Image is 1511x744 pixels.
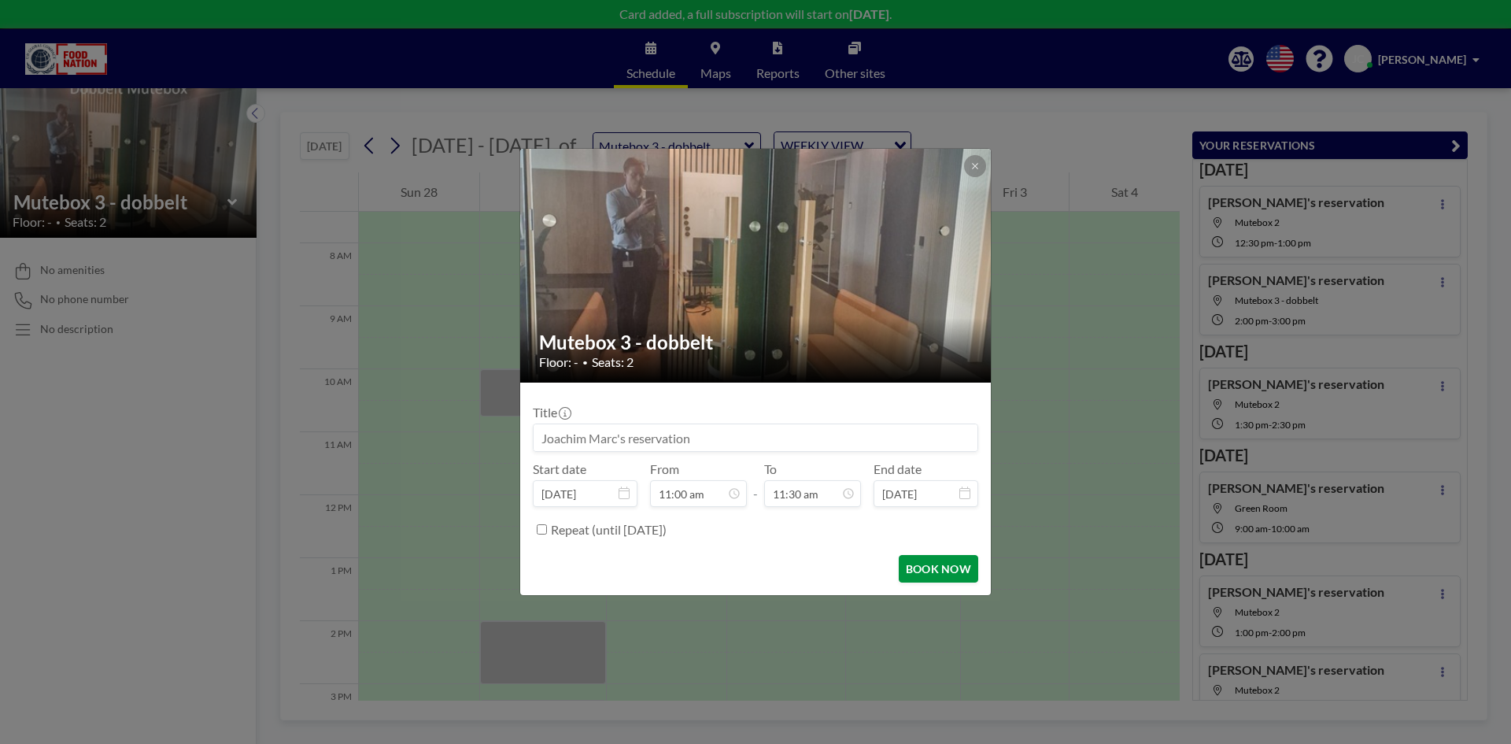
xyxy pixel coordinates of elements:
span: • [582,357,588,368]
span: Floor: - [539,354,578,370]
span: Seats: 2 [592,354,634,370]
span: - [753,467,758,502]
label: From [650,461,679,477]
label: To [764,461,777,477]
label: End date [874,461,922,477]
input: Joachim Marc's reservation [534,424,977,451]
label: Start date [533,461,586,477]
label: Title [533,405,570,420]
h2: Mutebox 3 - dobbelt [539,331,973,354]
button: BOOK NOW [899,555,978,583]
label: Repeat (until [DATE]) [551,522,667,538]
